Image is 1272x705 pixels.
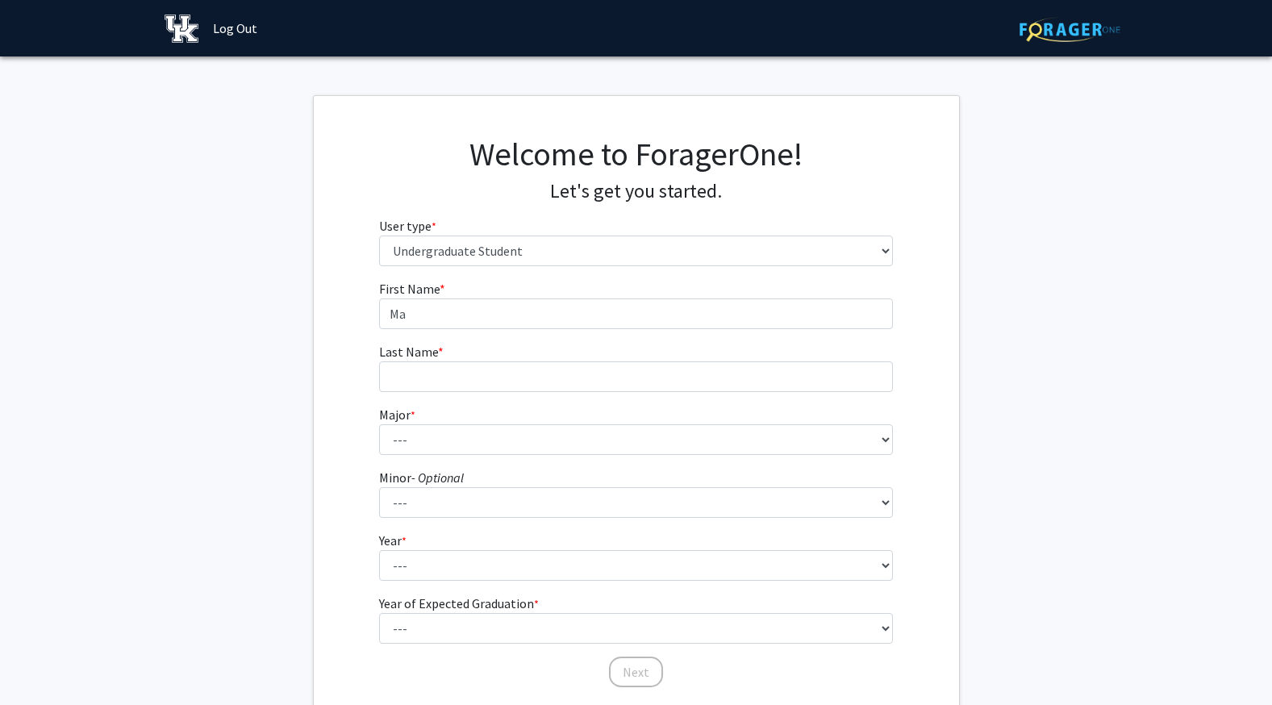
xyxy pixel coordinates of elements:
[379,135,893,173] h1: Welcome to ForagerOne!
[379,594,539,613] label: Year of Expected Graduation
[609,657,663,687] button: Next
[379,405,415,424] label: Major
[12,632,69,693] iframe: Chat
[379,344,438,360] span: Last Name
[379,281,440,297] span: First Name
[411,469,464,486] i: - Optional
[379,531,407,550] label: Year
[379,180,893,203] h4: Let's get you started.
[379,468,464,487] label: Minor
[379,216,436,236] label: User type
[1020,17,1120,42] img: ForagerOne Logo
[165,15,199,43] img: University of Kentucky Logo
